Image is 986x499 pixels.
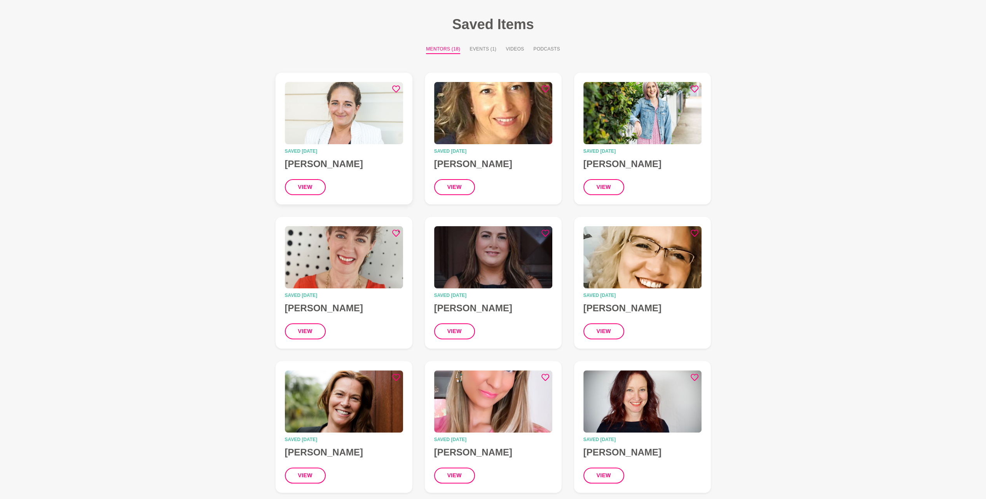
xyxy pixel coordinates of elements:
[583,468,624,483] button: view
[574,361,711,493] a: Sarah HowellSaved [DATE][PERSON_NAME]view
[583,149,702,154] time: Saved [DATE]
[276,217,412,349] a: Carmel MurphySaved [DATE][PERSON_NAME]view
[285,149,403,154] time: Saved [DATE]
[276,361,412,493] a: Helen BosworthSaved [DATE][PERSON_NAME]view
[574,217,711,349] a: Deborah DalySaved [DATE][PERSON_NAME]view
[583,370,702,433] img: Sarah Howell
[285,158,403,170] h4: [PERSON_NAME]
[257,16,729,33] h1: Saved Items
[583,179,624,195] button: view
[434,179,475,195] button: view
[583,226,702,288] img: Deborah Daly
[285,323,326,339] button: view
[434,293,552,298] time: Saved [DATE]
[434,226,552,288] img: Danijela Glogovac
[285,468,326,483] button: view
[285,302,403,314] h4: [PERSON_NAME]
[583,437,702,442] time: Saved [DATE]
[285,437,403,442] time: Saved [DATE]
[574,73,711,204] a: Nicki FischerSaved [DATE][PERSON_NAME]view
[434,158,552,170] h4: [PERSON_NAME]
[426,45,460,54] button: Mentors (18)
[583,293,702,298] time: Saved [DATE]
[425,361,562,493] a: Emily DryburghSaved [DATE][PERSON_NAME]view
[285,82,403,144] img: Emma Collett
[285,179,326,195] button: view
[583,82,702,144] img: Nicki Fischer
[506,45,524,54] button: Videos
[285,447,403,458] h4: [PERSON_NAME]
[533,45,560,54] button: Podcasts
[434,82,552,144] img: Natalina Morelli
[434,370,552,433] img: Emily Dryburgh
[276,73,412,204] a: Emma CollettSaved [DATE][PERSON_NAME]view
[434,437,552,442] time: Saved [DATE]
[434,468,475,483] button: view
[583,302,702,314] h4: [PERSON_NAME]
[285,293,403,298] time: Saved [DATE]
[434,149,552,154] time: Saved [DATE]
[469,45,496,54] button: Events (1)
[434,447,552,458] h4: [PERSON_NAME]
[583,323,624,339] button: view
[583,158,702,170] h4: [PERSON_NAME]
[583,447,702,458] h4: [PERSON_NAME]
[285,370,403,433] img: Helen Bosworth
[434,302,552,314] h4: [PERSON_NAME]
[425,217,562,349] a: Danijela GlogovacSaved [DATE][PERSON_NAME]view
[425,73,562,204] a: Natalina MorelliSaved [DATE][PERSON_NAME]view
[434,323,475,339] button: view
[285,226,403,288] img: Carmel Murphy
